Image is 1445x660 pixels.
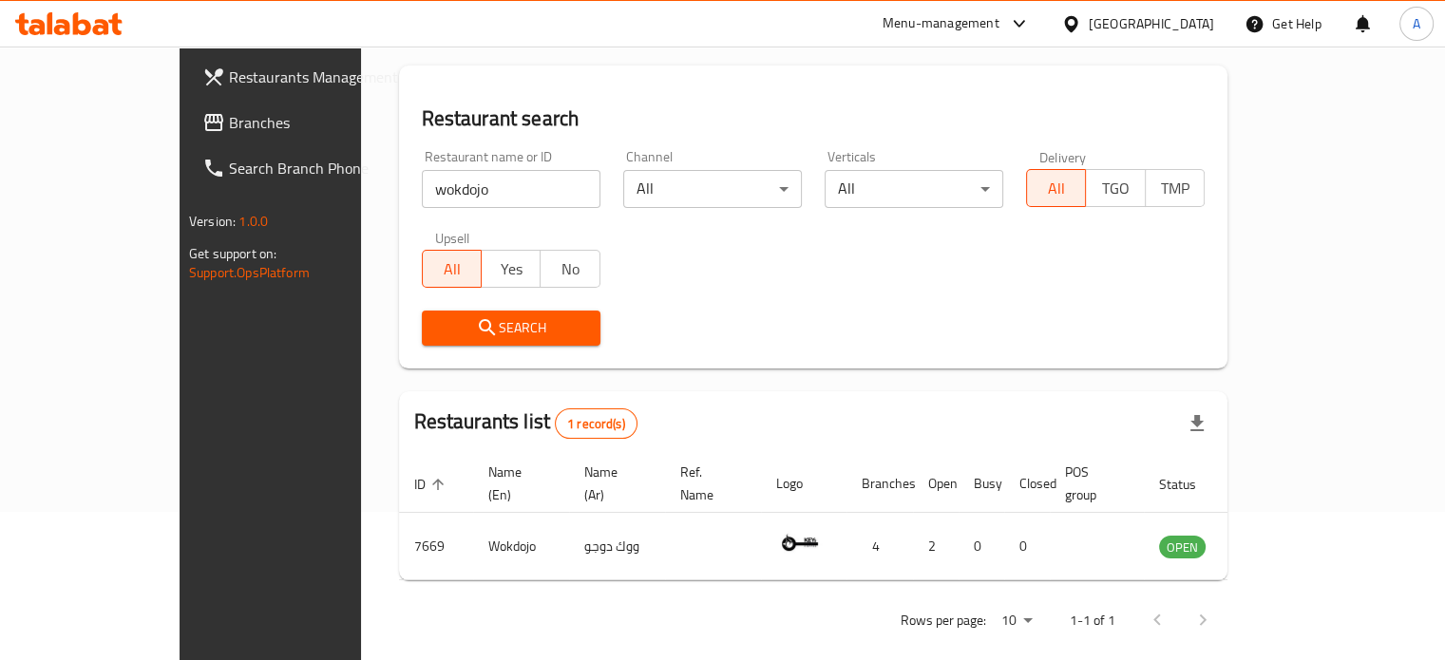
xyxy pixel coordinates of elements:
span: Name (En) [488,461,546,506]
td: 0 [1004,513,1050,580]
img: Wokdojo [776,519,824,566]
td: 4 [846,513,913,580]
div: All [825,170,1003,208]
button: All [422,250,482,288]
button: Search [422,311,600,346]
a: Support.OpsPlatform [189,260,310,285]
span: Name (Ar) [584,461,642,506]
span: Yes [489,255,533,283]
div: OPEN [1159,536,1206,558]
span: Ref. Name [680,461,738,506]
th: Busy [959,455,1004,513]
span: Version: [189,209,236,234]
button: TGO [1085,169,1145,207]
button: TMP [1145,169,1205,207]
input: Search for restaurant name or ID.. [422,170,600,208]
span: OPEN [1159,537,1206,558]
th: Open [913,455,959,513]
label: Delivery [1039,150,1087,163]
div: Menu-management [883,12,999,35]
span: Search [437,316,585,340]
a: Search Branch Phone [187,145,421,191]
td: Wokdojo [473,513,569,580]
div: Export file [1174,401,1220,446]
td: 0 [959,513,1004,580]
span: Status [1159,473,1221,496]
label: Upsell [435,231,470,244]
span: No [548,255,592,283]
div: [GEOGRAPHIC_DATA] [1089,13,1214,34]
h2: Restaurant search [422,104,1205,133]
span: All [1035,175,1078,202]
span: TGO [1093,175,1137,202]
th: Branches [846,455,913,513]
td: ووك دوجو [569,513,665,580]
span: ID [414,473,450,496]
span: All [430,255,474,283]
button: Yes [481,250,541,288]
a: Restaurants Management [187,54,421,100]
p: 1-1 of 1 [1070,609,1115,632]
td: 7669 [399,513,473,580]
span: Get support on: [189,241,276,266]
th: Logo [761,455,846,513]
span: POS group [1065,461,1121,506]
button: All [1026,169,1086,207]
span: Restaurants Management [229,66,406,88]
td: 2 [913,513,959,580]
h2: Restaurants list [414,407,637,439]
a: Branches [187,100,421,145]
span: TMP [1153,175,1197,202]
th: Closed [1004,455,1050,513]
span: A [1413,13,1420,34]
span: 1 record(s) [556,415,637,433]
div: All [623,170,802,208]
span: Search Branch Phone [229,157,406,179]
p: Rows per page: [901,609,986,632]
div: Rows per page: [994,607,1039,635]
div: Total records count [555,408,637,439]
button: No [540,250,599,288]
table: enhanced table [399,455,1309,580]
span: 1.0.0 [238,209,268,234]
span: Branches [229,111,406,134]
